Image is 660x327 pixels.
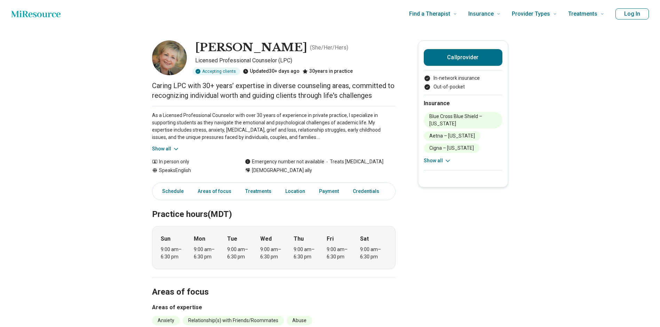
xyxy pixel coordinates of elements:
[243,68,300,75] div: Updated 30+ days ago
[227,246,254,260] div: 9:00 am – 6:30 pm
[294,246,320,260] div: 9:00 am – 6:30 pm
[310,44,348,52] p: ( She/Her/Hers )
[615,8,649,20] button: Log In
[192,68,240,75] div: Accepting clients
[194,246,221,260] div: 9:00 am – 6:30 pm
[315,184,343,198] a: Payment
[260,246,287,260] div: 9:00 am – 6:30 pm
[294,235,304,243] strong: Thu
[424,75,502,91] ul: Payment options
[152,226,396,269] div: When does the program meet?
[424,131,480,141] li: Aetna – [US_STATE]
[252,167,312,174] span: [DEMOGRAPHIC_DATA] ally
[424,157,451,164] button: Show all
[287,316,312,325] li: Abuse
[424,143,479,153] li: Cigna – [US_STATE]
[360,235,369,243] strong: Sat
[260,235,272,243] strong: Wed
[161,246,188,260] div: 9:00 am – 6:30 pm
[193,184,236,198] a: Areas of focus
[424,112,502,129] li: Blue Cross Blue Shield – [US_STATE]
[424,75,502,82] li: In-network insurance
[227,235,237,243] strong: Tue
[424,49,502,66] button: Callprovider
[324,158,383,165] span: Treats [MEDICAL_DATA]
[568,9,597,19] span: Treatments
[152,316,180,325] li: Anxiety
[152,167,231,174] div: Speaks English
[195,40,307,55] h1: [PERSON_NAME]
[512,9,550,19] span: Provider Types
[152,158,231,165] div: In person only
[152,192,396,220] h2: Practice hours (MDT)
[152,40,187,75] img: Sandra Tursini, Licensed Professional Counselor (LPC)
[152,112,396,141] p: As a Licensed Professional Counselor with over 30 years of experience in private practice, I spec...
[154,184,188,198] a: Schedule
[302,68,353,75] div: 30 years in practice
[349,184,388,198] a: Credentials
[327,246,353,260] div: 9:00 am – 6:30 pm
[152,303,396,312] h3: Areas of expertise
[161,235,170,243] strong: Sun
[327,235,334,243] strong: Fri
[468,9,494,19] span: Insurance
[281,184,309,198] a: Location
[245,158,324,165] div: Emergency number not available
[424,99,502,108] h2: Insurance
[424,83,502,91] li: Out-of-pocket
[409,9,450,19] span: Find a Therapist
[241,184,276,198] a: Treatments
[360,246,387,260] div: 9:00 am – 6:30 pm
[152,81,396,100] p: Caring LPC with 30+ years’ expertise in diverse counseling areas, committed to recognizing indivi...
[195,56,396,65] p: Licensed Professional Counselor (LPC)
[152,270,396,298] h2: Areas of focus
[11,7,61,21] a: Home page
[194,235,205,243] strong: Mon
[152,145,180,153] button: Show all
[183,316,284,325] li: Relationship(s) with Friends/Roommates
